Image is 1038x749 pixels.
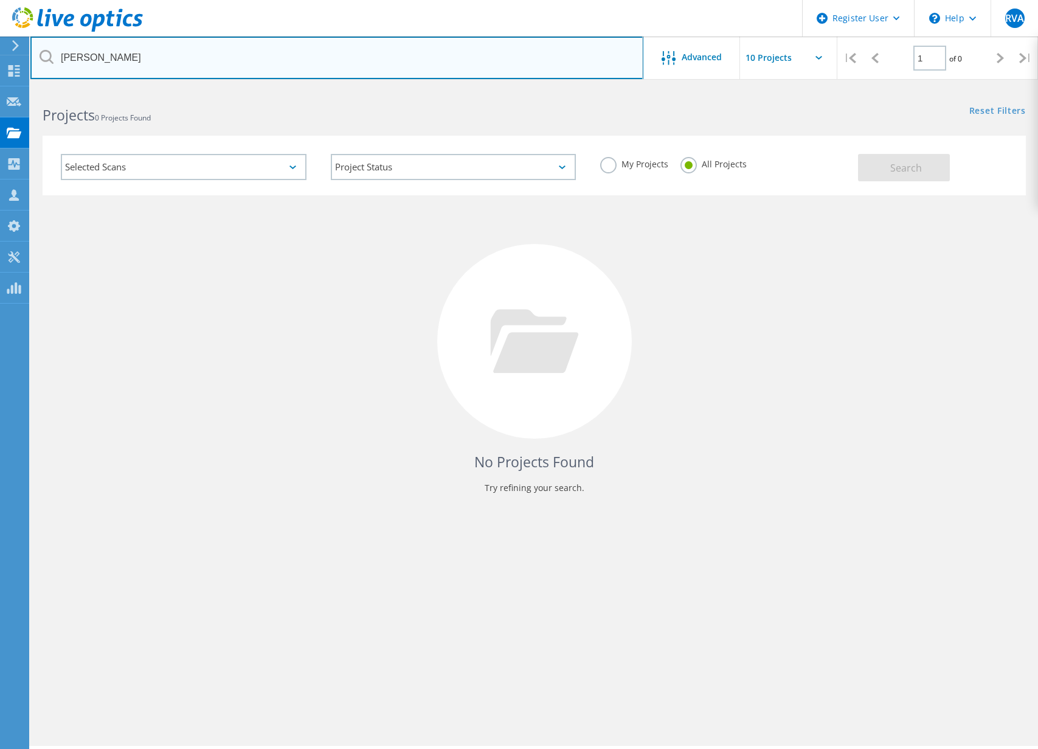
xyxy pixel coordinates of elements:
[95,113,151,123] span: 0 Projects Found
[1005,13,1024,23] span: RVA
[55,452,1014,472] h4: No Projects Found
[929,13,940,24] svg: \n
[682,53,722,61] span: Advanced
[1013,37,1038,80] div: |
[43,105,95,125] b: Projects
[890,161,922,175] span: Search
[55,478,1014,498] p: Try refining your search.
[61,154,306,180] div: Selected Scans
[837,37,862,80] div: |
[680,157,747,169] label: All Projects
[600,157,668,169] label: My Projects
[969,106,1026,117] a: Reset Filters
[858,154,950,181] button: Search
[331,154,576,180] div: Project Status
[949,54,962,64] span: of 0
[12,26,143,34] a: Live Optics Dashboard
[30,37,643,79] input: Search projects by name, owner, ID, company, etc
